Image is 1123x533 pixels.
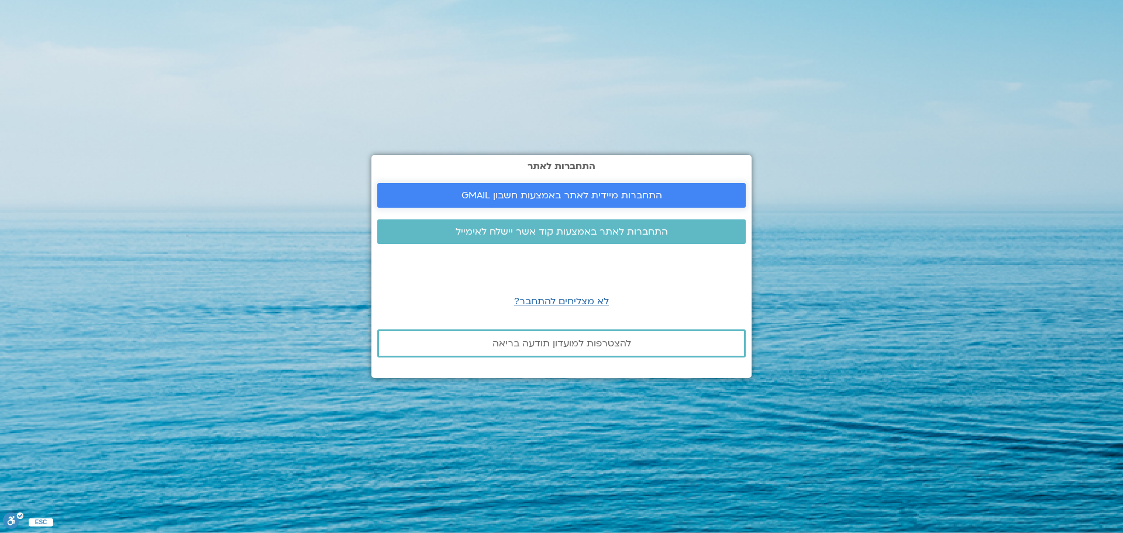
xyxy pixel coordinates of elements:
[377,161,746,171] h2: התחברות לאתר
[377,219,746,244] a: התחברות לאתר באמצעות קוד אשר יישלח לאימייל
[461,190,662,201] span: התחברות מיידית לאתר באמצעות חשבון GMAIL
[377,183,746,208] a: התחברות מיידית לאתר באמצעות חשבון GMAIL
[377,329,746,357] a: להצטרפות למועדון תודעה בריאה
[492,338,631,349] span: להצטרפות למועדון תודעה בריאה
[456,226,668,237] span: התחברות לאתר באמצעות קוד אשר יישלח לאימייל
[514,295,609,308] a: לא מצליחים להתחבר?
